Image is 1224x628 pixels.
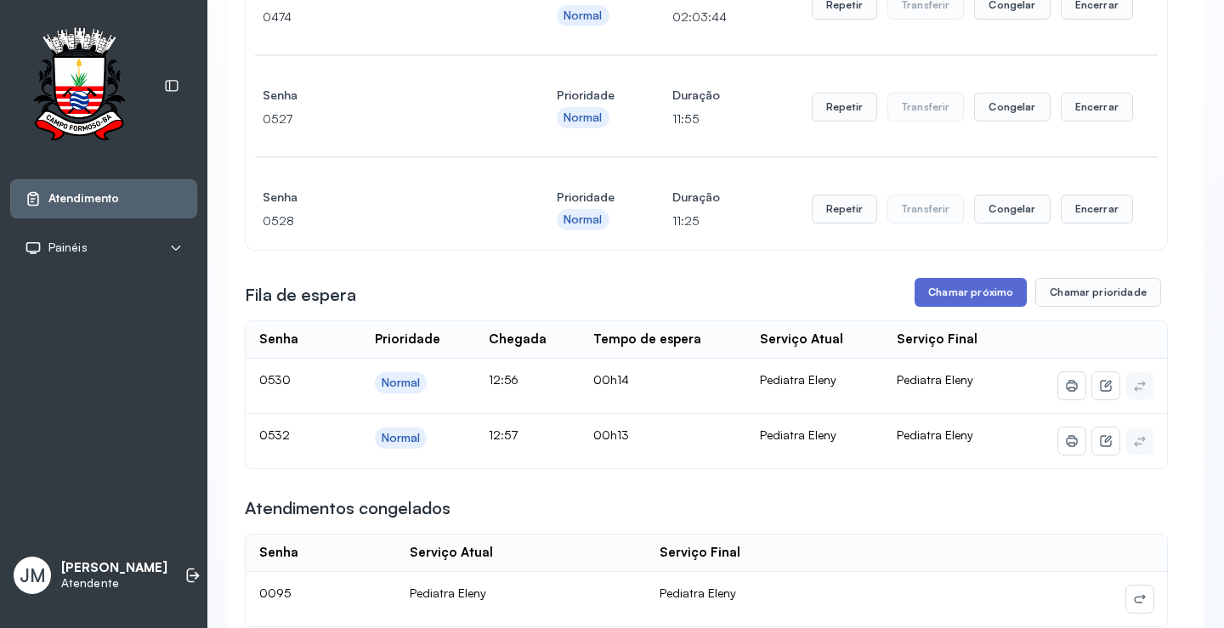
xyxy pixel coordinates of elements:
span: Pediatra Eleny [660,586,736,600]
p: 0528 [263,209,499,233]
p: 0474 [263,5,499,29]
div: Normal [382,376,421,390]
p: Atendente [61,576,167,591]
div: Normal [564,212,603,227]
p: 11:25 [672,209,720,233]
div: Prioridade [375,331,440,348]
div: Normal [564,8,603,23]
button: Congelar [974,195,1050,223]
span: 00h14 [593,372,629,387]
span: Atendimento [48,191,119,206]
div: Serviço Final [660,545,740,561]
p: [PERSON_NAME] [61,560,167,576]
button: Chamar prioridade [1035,278,1161,307]
span: Painéis [48,240,88,255]
div: Senha [259,545,298,561]
h4: Senha [263,185,499,209]
h4: Duração [672,83,720,107]
p: 0527 [263,107,499,131]
span: Pediatra Eleny [897,372,973,387]
button: Congelar [974,93,1050,122]
span: 0532 [259,427,290,442]
button: Transferir [887,93,965,122]
div: Pediatra Eleny [760,427,869,443]
div: Senha [259,331,298,348]
h3: Atendimentos congelados [245,496,450,520]
span: 00h13 [593,427,629,442]
span: 0095 [259,586,291,600]
button: Encerrar [1061,93,1133,122]
a: Atendimento [25,190,183,207]
span: 0530 [259,372,291,387]
div: Pediatra Eleny [760,372,869,388]
div: Normal [382,431,421,445]
button: Repetir [812,93,877,122]
span: 12:57 [489,427,518,442]
h4: Prioridade [557,83,615,107]
h4: Duração [672,185,720,209]
button: Repetir [812,195,877,223]
span: Pediatra Eleny [897,427,973,442]
span: 12:56 [489,372,518,387]
button: Chamar próximo [915,278,1027,307]
div: Pediatra Eleny [410,586,632,601]
div: Serviço Atual [760,331,843,348]
img: Logotipo do estabelecimento [18,27,140,145]
button: Transferir [887,195,965,223]
div: Tempo de espera [593,331,701,348]
div: Chegada [489,331,547,348]
h3: Fila de espera [245,283,356,307]
div: Normal [564,110,603,125]
button: Encerrar [1061,195,1133,223]
div: Serviço Atual [410,545,493,561]
h4: Prioridade [557,185,615,209]
p: 11:55 [672,107,720,131]
h4: Senha [263,83,499,107]
div: Serviço Final [897,331,977,348]
p: 02:03:44 [672,5,727,29]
